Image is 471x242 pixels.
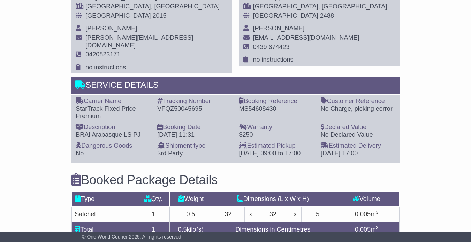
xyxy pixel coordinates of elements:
span: No [76,150,84,157]
span: no instructions [253,56,294,63]
div: [GEOGRAPHIC_DATA], [GEOGRAPHIC_DATA] [253,3,387,10]
div: No Charge, picking eerror [321,105,395,113]
div: No Declared Value [321,131,395,139]
td: Qty. [137,191,170,206]
div: Dangerous Goods [76,142,150,150]
td: 32 [212,206,245,222]
div: [GEOGRAPHIC_DATA], [GEOGRAPHIC_DATA] [85,3,228,10]
span: 0.5 [178,226,187,233]
span: [EMAIL_ADDRESS][DOMAIN_NAME] [253,34,359,41]
div: Customer Reference [321,97,395,105]
td: kilo(s) [169,222,212,237]
td: 1 [137,222,170,237]
td: 5 [301,206,334,222]
span: 0.005 [355,211,371,218]
span: 2015 [153,12,167,19]
span: 0420823171 [85,51,120,58]
div: StarTrack Fixed Price Premium [76,105,150,120]
td: x [244,206,257,222]
span: [GEOGRAPHIC_DATA] [253,12,318,19]
span: 2488 [320,12,334,19]
span: 0439 674423 [253,44,290,50]
td: Satchel [72,206,137,222]
td: m [334,206,399,222]
span: no instructions [85,64,126,71]
div: VFQZ50045695 [157,105,232,113]
td: 1 [137,206,170,222]
td: x [289,206,302,222]
div: Shipment type [157,142,232,150]
div: Estimated Pickup [239,142,313,150]
span: © One World Courier 2025. All rights reserved. [82,234,183,240]
span: [PERSON_NAME][EMAIL_ADDRESS][DOMAIN_NAME] [85,34,193,49]
span: [GEOGRAPHIC_DATA] [85,12,151,19]
td: 0.5 [169,206,212,222]
sup: 3 [376,225,379,230]
td: Volume [334,191,399,206]
div: Declared Value [321,124,395,131]
td: Type [72,191,137,206]
div: Service Details [71,77,400,95]
span: 3rd Party [157,150,183,157]
div: [DATE] 11:31 [157,131,232,139]
sup: 3 [376,210,379,215]
div: Booking Reference [239,97,313,105]
div: [DATE] 09:00 to 17:00 [239,150,313,157]
div: Booking Date [157,124,232,131]
span: 0.005 [355,226,371,233]
h3: Booked Package Details [71,173,400,187]
td: Weight [169,191,212,206]
div: Warranty [239,124,313,131]
span: [PERSON_NAME] [85,25,137,32]
div: Tracking Number [157,97,232,105]
div: MS54608430 [239,105,313,113]
div: Estimated Delivery [321,142,395,150]
td: m [334,222,399,237]
span: [PERSON_NAME] [253,25,305,32]
div: [DATE] 17:00 [321,150,395,157]
div: Carrier Name [76,97,150,105]
td: 32 [257,206,289,222]
div: $250 [239,131,313,139]
td: Dimensions (L x W x H) [212,191,334,206]
div: Description [76,124,150,131]
div: BRAI Arabasque LS PJ [76,131,150,139]
td: Dimensions in Centimetres [212,222,334,237]
td: Total [72,222,137,237]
